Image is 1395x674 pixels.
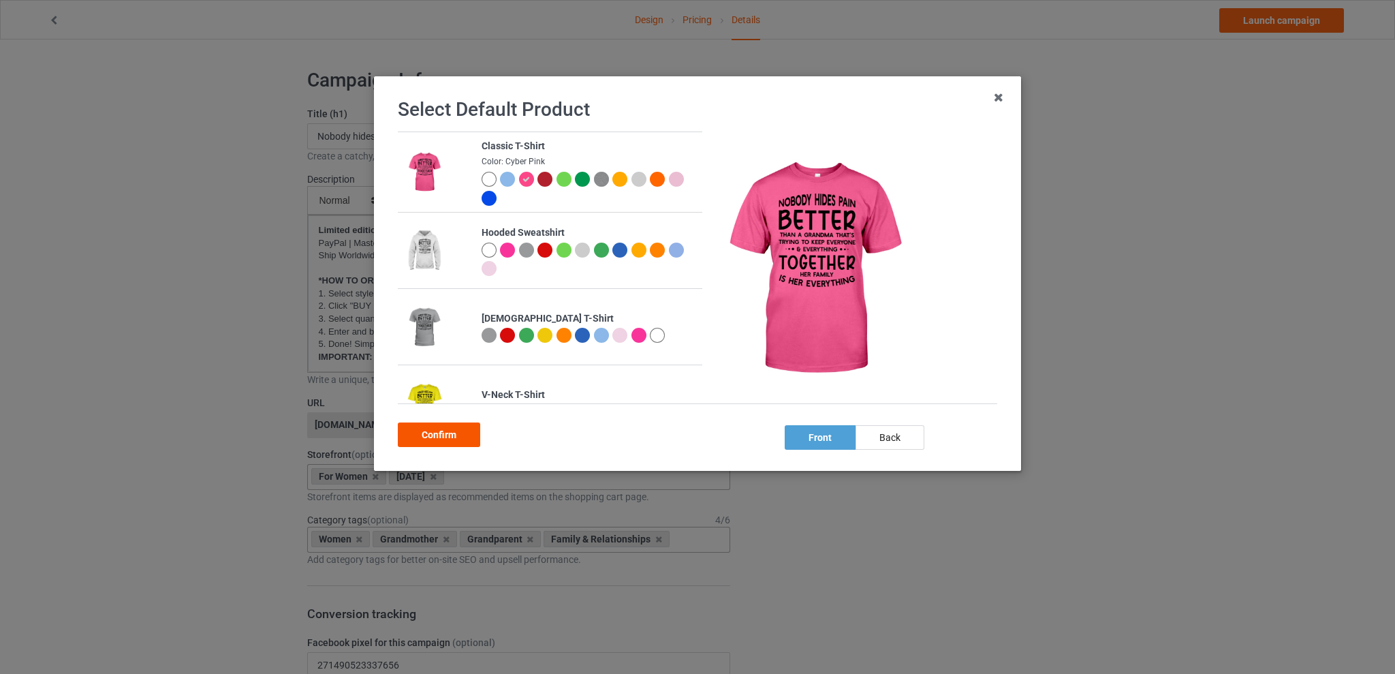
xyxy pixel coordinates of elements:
[482,226,695,240] div: Hooded Sweatshirt
[482,156,695,168] div: Color: Cyber Pink
[785,425,856,450] div: front
[398,423,480,447] div: Confirm
[856,425,924,450] div: back
[482,388,695,402] div: V-Neck T-Shirt
[482,140,695,153] div: Classic T-Shirt
[398,97,997,122] h1: Select Default Product
[594,172,609,187] img: heather_texture.png
[482,312,695,326] div: [DEMOGRAPHIC_DATA] T-Shirt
